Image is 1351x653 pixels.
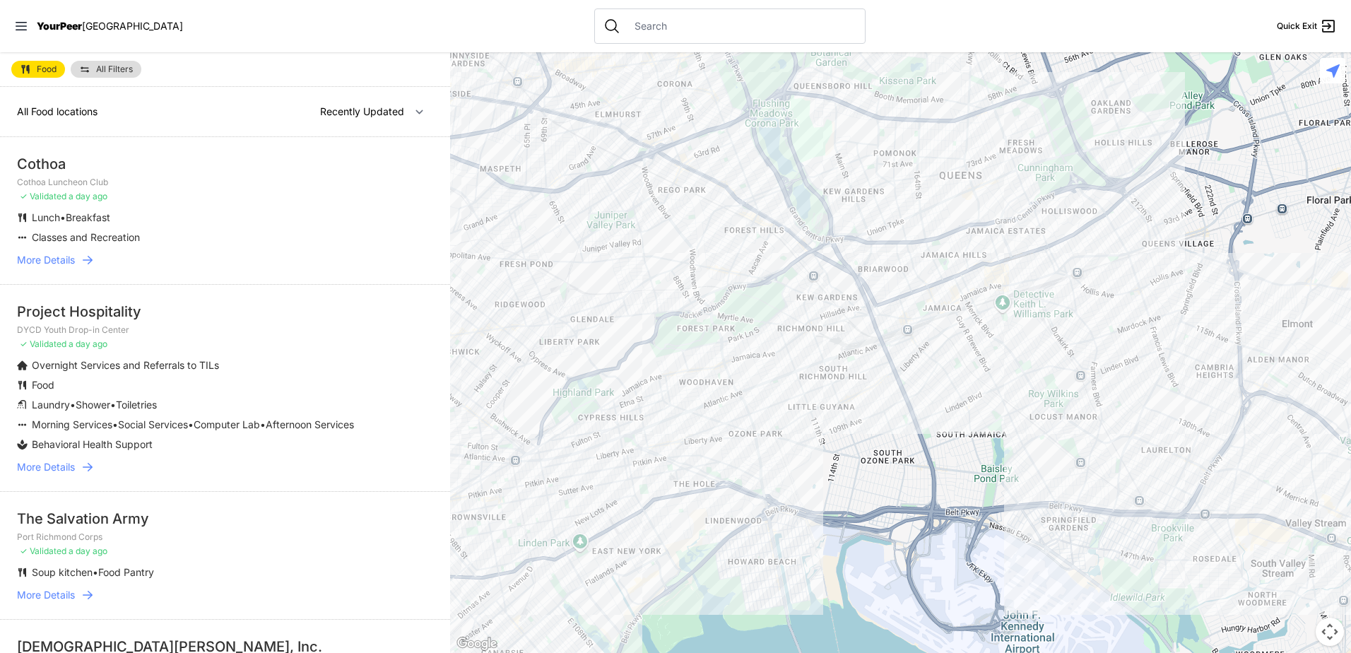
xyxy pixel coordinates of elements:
[32,438,153,450] span: Behavioral Health Support
[66,211,110,223] span: Breakfast
[71,61,141,78] a: All Filters
[69,191,107,201] span: a day ago
[32,211,60,223] span: Lunch
[266,418,354,430] span: Afternoon Services
[32,566,93,578] span: Soup kitchen
[96,65,133,73] span: All Filters
[69,546,107,556] span: a day ago
[70,399,76,411] span: •
[110,399,116,411] span: •
[82,20,183,32] span: [GEOGRAPHIC_DATA]
[454,635,500,653] a: Open this area in Google Maps (opens a new window)
[37,22,183,30] a: YourPeer[GEOGRAPHIC_DATA]
[69,339,107,349] span: a day ago
[17,324,433,336] p: DYCD Youth Drop-in Center
[76,399,110,411] span: Shower
[17,302,433,322] div: Project Hospitality
[37,20,82,32] span: YourPeer
[93,566,98,578] span: •
[20,546,66,556] span: ✓ Validated
[37,65,57,73] span: Food
[626,19,856,33] input: Search
[194,418,260,430] span: Computer Lab
[32,418,112,430] span: Morning Services
[20,191,66,201] span: ✓ Validated
[32,399,70,411] span: Laundry
[32,359,219,371] span: Overnight Services and Referrals to TILs
[118,418,188,430] span: Social Services
[17,588,433,602] a: More Details
[454,635,500,653] img: Google
[1277,18,1337,35] a: Quick Exit
[32,379,54,391] span: Food
[17,154,433,174] div: Cothoa
[17,253,433,267] a: More Details
[17,105,98,117] span: All Food locations
[112,418,118,430] span: •
[17,460,75,474] span: More Details
[17,253,75,267] span: More Details
[32,231,140,243] span: Classes and Recreation
[116,399,157,411] span: Toiletries
[1316,618,1344,646] button: Map camera controls
[11,61,65,78] a: Food
[20,339,66,349] span: ✓ Validated
[17,531,433,543] p: Port Richmond Corps
[17,460,433,474] a: More Details
[17,177,433,188] p: Cothoa Luncheon Club
[98,566,154,578] span: Food Pantry
[17,588,75,602] span: More Details
[188,418,194,430] span: •
[17,509,433,529] div: The Salvation Army
[1277,20,1317,32] span: Quick Exit
[260,418,266,430] span: •
[60,211,66,223] span: •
